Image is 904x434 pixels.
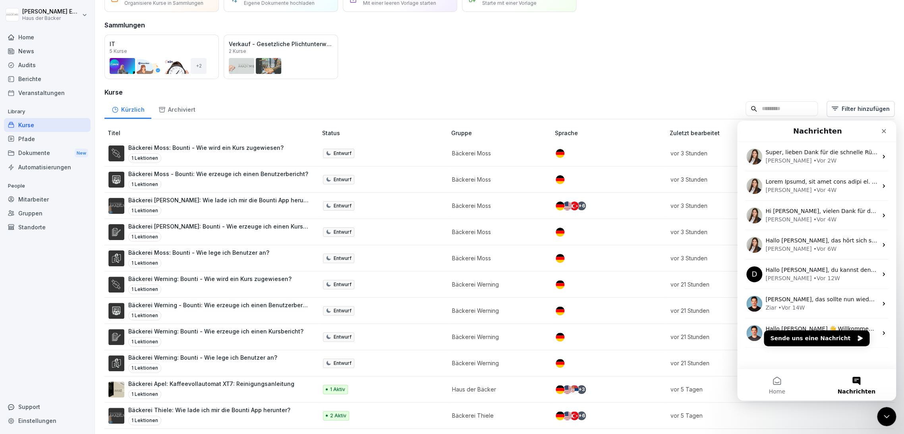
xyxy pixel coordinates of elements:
[31,268,48,273] span: Home
[128,353,277,362] p: Bäckerei Werning: Bounti - Wie lege ich Benutzer an?
[556,306,564,315] img: de.svg
[577,201,586,210] div: + 6
[128,248,269,257] p: Bäckerei Moss: Bounti - Wie lege ich Benutzer an?
[4,30,91,44] a: Home
[334,333,352,341] p: Entwurf
[128,311,161,320] p: 1 Lektionen
[128,380,294,388] p: Bäckerei Apel: Kaffeevollautomat XT7: Reinigungsanleitung
[128,222,309,231] p: Bäckerei [PERSON_NAME]: Bounti - Wie erzeuge ich einen Kursbericht?
[556,333,564,341] img: de.svg
[104,35,219,79] a: IT5 Kurse+2
[577,385,586,394] div: + 3
[4,192,91,206] div: Mitarbeiter
[4,86,91,100] div: Veranstaltungen
[4,72,91,86] a: Berichte
[128,363,161,373] p: 1 Lektionen
[570,411,579,420] img: tr.svg
[128,275,292,283] p: Bäckerei Werning: Bounti - Wie wird ein Kurs zugewiesen?
[110,49,127,54] p: 5 Kurse
[108,250,124,266] img: y3z3y63wcjyhx73x8wr5r0l3.png
[670,129,837,137] p: Zuletzt bearbeitet
[108,129,319,137] p: Titel
[670,228,828,236] p: vor 3 Stunden
[334,229,352,236] p: Entwurf
[128,258,161,268] p: 1 Lektionen
[28,153,74,162] div: [PERSON_NAME]
[556,228,564,236] img: de.svg
[670,306,828,315] p: vor 21 Stunden
[108,198,124,214] img: s78w77shk91l4aeybtorc9h7.png
[128,232,161,242] p: 1 Lektionen
[76,95,99,103] div: • Vor 4W
[41,183,68,191] div: • Vor 14W
[556,254,564,263] img: de.svg
[28,175,368,182] span: [PERSON_NAME], das sollte nun wieder normal angezeigt werden. Kannst du dies bestätigen? Danke un...
[128,416,161,425] p: 1 Lektionen
[563,201,572,210] img: us.svg
[451,129,552,137] p: Gruppe
[104,99,151,119] div: Kürzlich
[334,360,352,367] p: Entwurf
[4,132,91,146] a: Pfade
[22,8,80,15] p: [PERSON_NAME] Ehlerding
[334,202,352,209] p: Entwurf
[128,285,161,294] p: 1 Lektionen
[128,153,161,163] p: 1 Lektionen
[9,145,25,161] div: Profile image for Dustin
[128,389,161,399] p: 1 Lektionen
[670,254,828,262] p: vor 3 Stunden
[670,175,828,184] p: vor 3 Stunden
[877,407,896,426] iframe: Intercom live chat
[151,99,202,119] a: Archiviert
[556,385,564,394] img: de.svg
[108,277,124,293] img: pkjk7b66iy5o0dy6bqgs99sq.png
[76,36,99,44] div: • Vor 2W
[563,411,572,420] img: us.svg
[128,406,290,414] p: Bäckerei Thiele: Wie lade ich mir die Bounti App herunter?
[28,36,74,44] div: [PERSON_NAME]
[330,386,345,393] p: 1 Aktiv
[22,15,80,21] p: Haus der Bäcker
[28,95,74,103] div: [PERSON_NAME]
[563,385,572,394] img: us.svg
[452,306,543,315] p: Bäckerei Werning
[334,307,352,314] p: Entwurf
[556,149,564,158] img: de.svg
[4,105,91,118] p: Library
[556,201,564,210] img: de.svg
[452,359,543,367] p: Bäckerei Werning
[334,255,352,262] p: Entwurf
[570,385,579,394] img: rs.svg
[670,201,828,210] p: vor 3 Stunden
[191,58,207,74] div: + 2
[27,209,132,225] button: Sende uns eine Nachricht
[104,87,894,97] h3: Kurse
[322,129,448,137] p: Status
[4,58,91,72] a: Audits
[9,87,25,103] img: Profile image for Miriam
[4,160,91,174] a: Automatisierungen
[4,414,91,428] div: Einstellungen
[28,65,74,74] div: [PERSON_NAME]
[452,201,543,210] p: Bäckerei Moss
[76,65,99,74] div: • Vor 4W
[4,44,91,58] div: News
[128,337,161,347] p: 1 Lektionen
[452,149,543,157] p: Bäckerei Moss
[556,280,564,289] img: de.svg
[28,28,168,35] span: Super, lieben Dank für die schnelle Rückmeldung!
[452,175,543,184] p: Bäckerei Moss
[670,280,828,289] p: vor 21 Stunden
[570,201,579,210] img: tr.svg
[128,170,308,178] p: Bäckerei Moss - Bounti: Wie erzeuge ich einen Benutzerbericht?
[28,183,39,191] div: Ziar
[229,49,246,54] p: 2 Kurse
[827,101,894,117] button: Filter hinzufügen
[334,150,352,157] p: Entwurf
